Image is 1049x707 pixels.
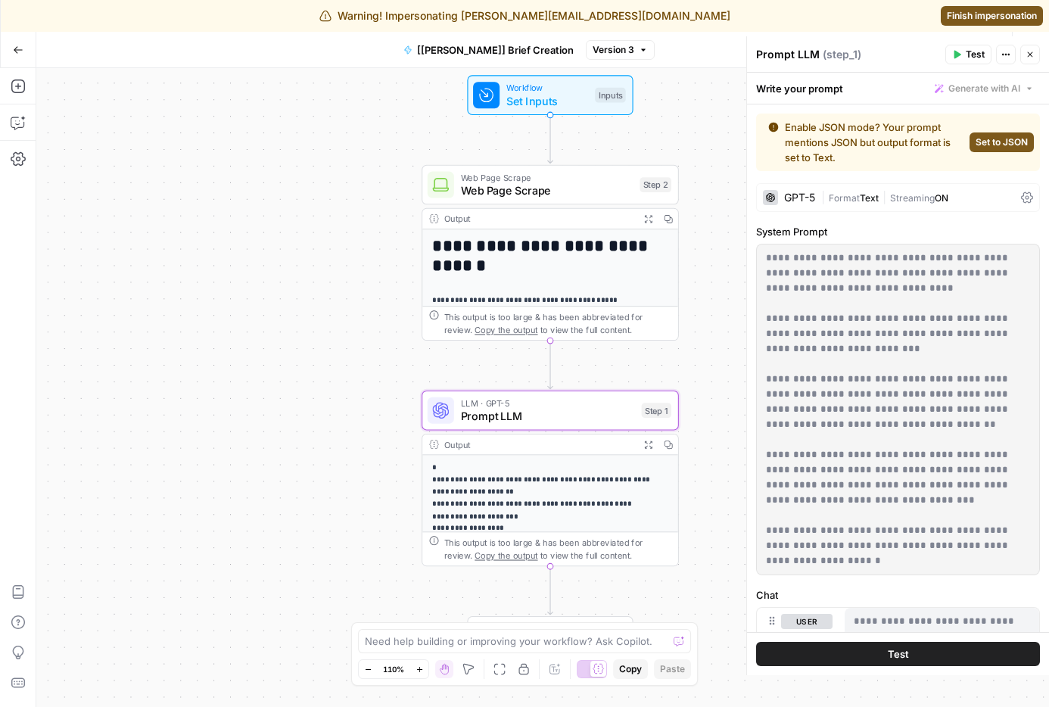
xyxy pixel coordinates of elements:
div: Inputs [595,88,626,103]
span: Prompt LLM [461,408,635,425]
div: Write your prompt [747,73,1049,104]
span: [[PERSON_NAME]] Brief Creation [417,42,574,58]
g: Edge from step_2 to step_1 [548,341,553,389]
span: Format [829,192,860,204]
button: Copy [613,659,648,679]
span: Test [888,646,909,662]
label: System Prompt [756,224,1040,239]
button: Paste [654,659,691,679]
div: Enable JSON mode? Your prompt mentions JSON but output format is set to Text. [768,120,963,165]
button: Generate with AI [929,79,1040,98]
div: Prompt LLM [756,47,941,62]
span: Finish impersonation [947,9,1037,23]
span: Test [966,48,985,61]
span: Copy the output [475,550,537,560]
a: Finish impersonation [941,6,1043,26]
span: Paste [660,662,685,676]
span: ON [935,192,948,204]
span: Text [860,192,879,204]
div: This output is too large & has been abbreviated for review. to view the full content. [444,536,671,562]
span: Version 3 [593,43,634,57]
span: Web Page Scrape [461,182,633,199]
div: EndOutput [422,616,679,656]
g: Edge from step_1 to end [548,566,553,615]
div: This output is too large & has been abbreviated for review. to view the full content. [444,310,671,337]
span: ( step_1 ) [823,47,861,62]
div: Warning! Impersonating [PERSON_NAME][EMAIL_ADDRESS][DOMAIN_NAME] [319,8,730,23]
span: Generate with AI [948,82,1020,95]
div: Output [444,438,633,451]
span: LLM · GPT-5 [461,397,635,410]
button: Set to JSON [970,132,1034,152]
span: | [821,189,829,204]
g: Edge from start to step_2 [548,115,553,164]
label: Chat [756,587,1040,603]
div: Step 2 [640,177,671,192]
div: Output [444,212,633,226]
span: Set to JSON [976,135,1028,149]
span: Copy the output [475,325,537,335]
button: [[PERSON_NAME]] Brief Creation [394,38,583,62]
span: 110% [383,663,404,675]
span: | [879,189,890,204]
button: Test [756,642,1040,666]
button: Version 3 [586,40,655,60]
span: Streaming [890,192,935,204]
span: Workflow [506,81,589,95]
div: Step 1 [642,403,671,418]
div: GPT-5 [784,192,815,203]
div: WorkflowSet InputsInputs [422,75,679,115]
span: Copy [619,662,642,676]
button: user [781,614,833,629]
span: Set Inputs [506,92,589,109]
span: Web Page Scrape [461,170,633,184]
button: Test [945,45,991,64]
